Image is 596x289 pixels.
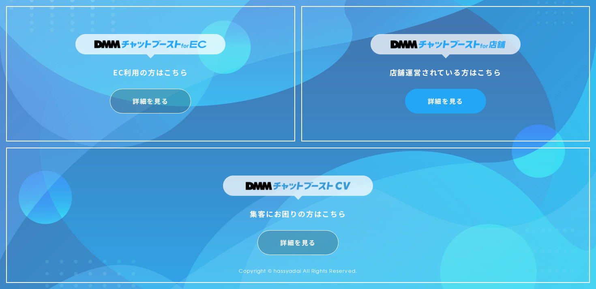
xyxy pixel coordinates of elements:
[239,267,357,274] small: Copyright © hassyadai All Rights Reserved.
[75,34,225,58] img: DMMチャットブーストforEC
[257,230,339,255] a: 詳細を見る
[223,207,373,220] div: 集客にお困りの方はこちら
[223,176,373,200] img: DMMチャットブーストCV
[75,66,225,79] div: EC利用の方はこちら
[371,34,521,58] img: DMMチャットブーストfor店舗
[405,89,486,113] a: 詳細を見る
[110,89,191,113] a: 詳細を見る
[371,66,521,79] div: 店舗運営されている方はこちら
